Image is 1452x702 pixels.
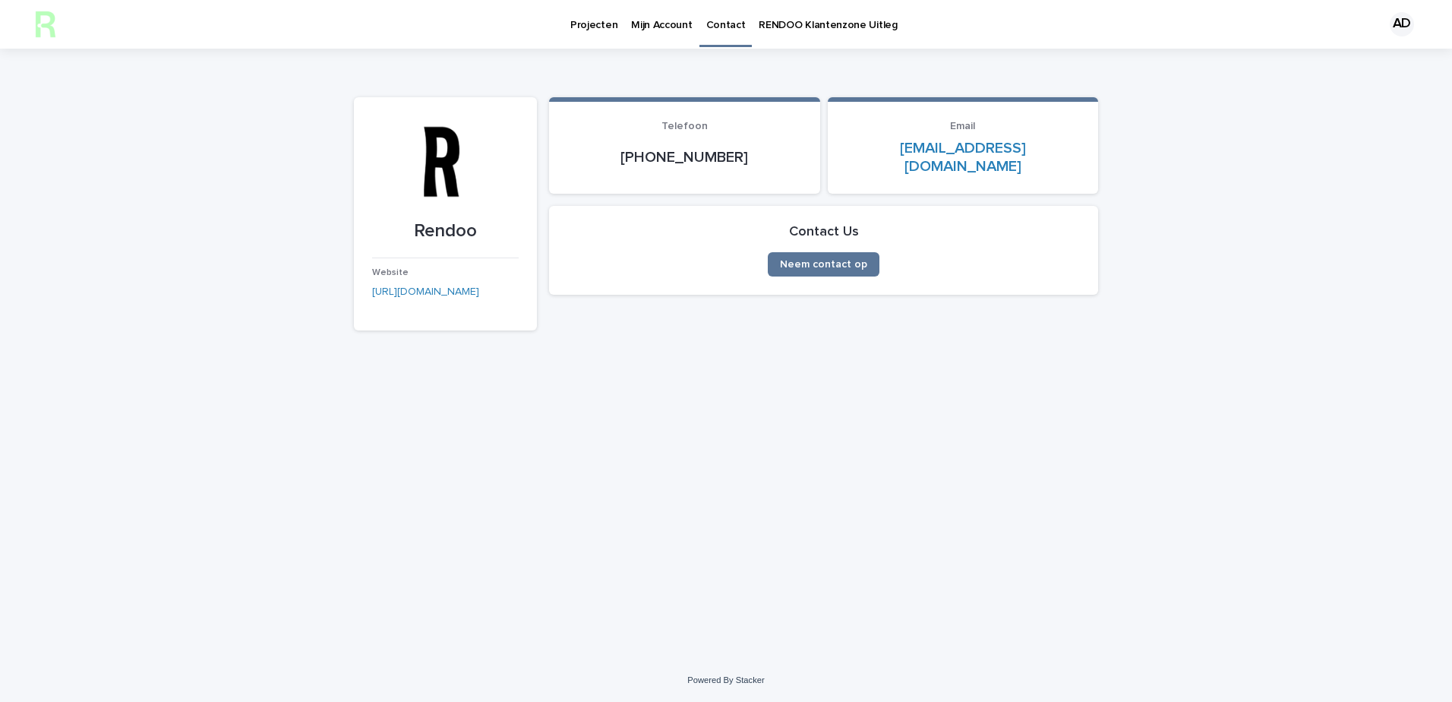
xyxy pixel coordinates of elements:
[900,141,1026,174] a: [EMAIL_ADDRESS][DOMAIN_NAME]
[620,150,748,165] a: [PHONE_NUMBER]
[950,121,975,131] span: Email
[30,9,61,40] img: h2KIERbZRTK6FourSpbg
[780,259,867,270] span: Neem contact op
[768,252,879,277] a: Neem contact op
[372,220,519,242] p: Rendoo
[789,224,859,241] h2: Contact Us
[372,268,409,277] span: Website
[372,286,479,297] a: [URL][DOMAIN_NAME]
[1390,12,1414,36] div: AD
[687,675,764,685] a: Powered By Stacker
[661,121,708,131] span: Telefoon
